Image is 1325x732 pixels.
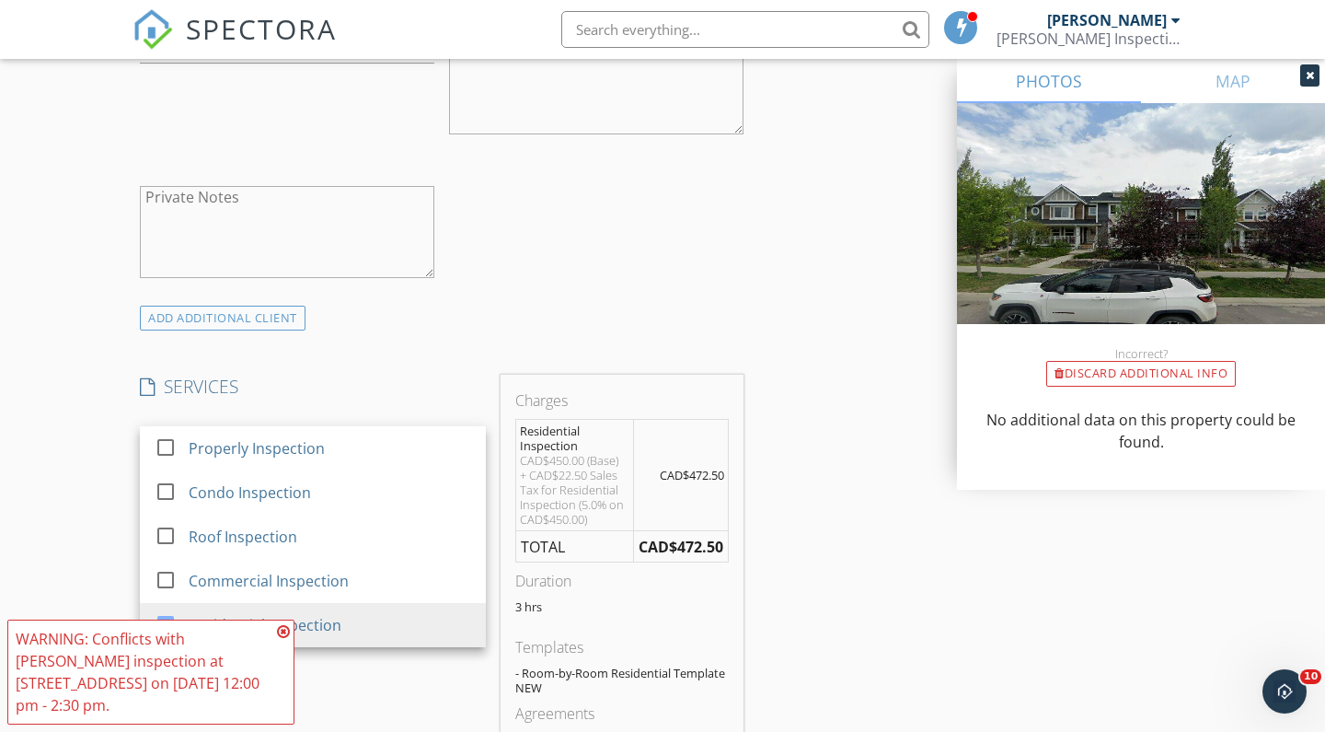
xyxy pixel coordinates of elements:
h4: SERVICES [140,375,486,399]
img: streetview [957,103,1325,368]
div: Discard Additional info [1046,361,1236,387]
div: Duration [515,570,729,592]
div: CAD$450.00 (Base) + CAD$22.50 Sales Tax for Residential Inspection (5.0% on CAD$450.00) [520,453,630,527]
span: 10 [1300,669,1321,684]
p: No additional data on this property could be found. [979,409,1303,453]
td: TOTAL [516,530,634,563]
input: Search everything... [561,11,929,48]
div: Charges [515,389,729,412]
div: Templates [515,636,729,658]
div: - Room-by-Room Residential Template NEW [515,666,729,695]
div: Agreements [515,703,729,725]
div: Roof Inspection [189,526,297,548]
div: [PERSON_NAME] [1047,11,1167,29]
span: SPECTORA [186,9,337,48]
span: CAD$472.50 [660,467,724,483]
div: Residential Inspection [189,614,341,636]
p: 3 hrs [515,599,729,614]
div: Condo Inspection [189,482,311,504]
div: Samson Inspections [997,29,1181,48]
iframe: Intercom live chat [1262,669,1307,714]
div: Incorrect? [957,346,1325,361]
a: MAP [1141,59,1325,103]
div: WARNING: Conflicts with [PERSON_NAME] inspection at [STREET_ADDRESS] on [DATE] 12:00 pm - 2:30 pm. [16,628,271,716]
div: ADD ADDITIONAL client [140,306,305,331]
img: The Best Home Inspection Software - Spectora [132,9,173,50]
a: PHOTOS [957,59,1141,103]
div: Residential Inspection [520,424,630,453]
div: Commercial Inspection [189,570,349,592]
div: Properly Inspection [189,437,325,459]
strong: CAD$472.50 [639,537,723,557]
a: SPECTORA [132,25,337,64]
